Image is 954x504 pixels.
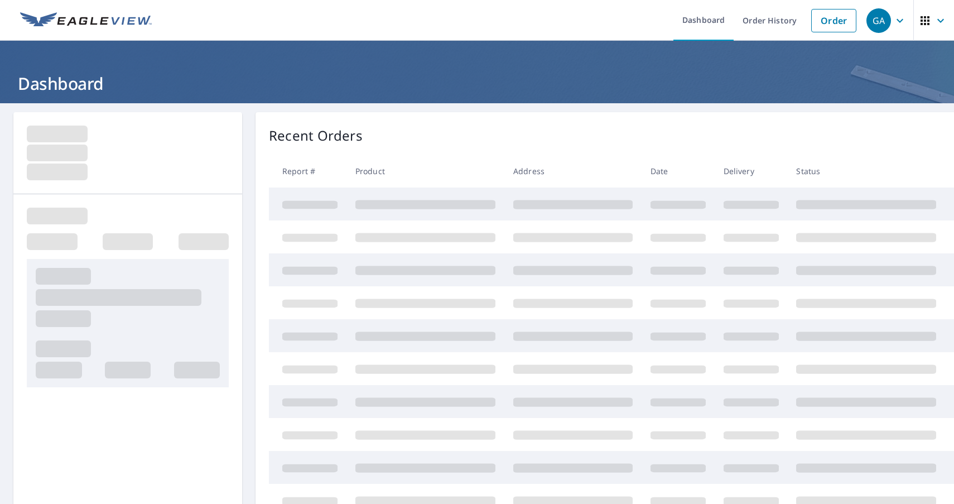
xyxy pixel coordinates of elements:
[269,155,346,188] th: Report #
[715,155,788,188] th: Delivery
[269,126,363,146] p: Recent Orders
[13,72,941,95] h1: Dashboard
[811,9,856,32] a: Order
[787,155,945,188] th: Status
[866,8,891,33] div: GA
[346,155,504,188] th: Product
[642,155,715,188] th: Date
[20,12,152,29] img: EV Logo
[504,155,642,188] th: Address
